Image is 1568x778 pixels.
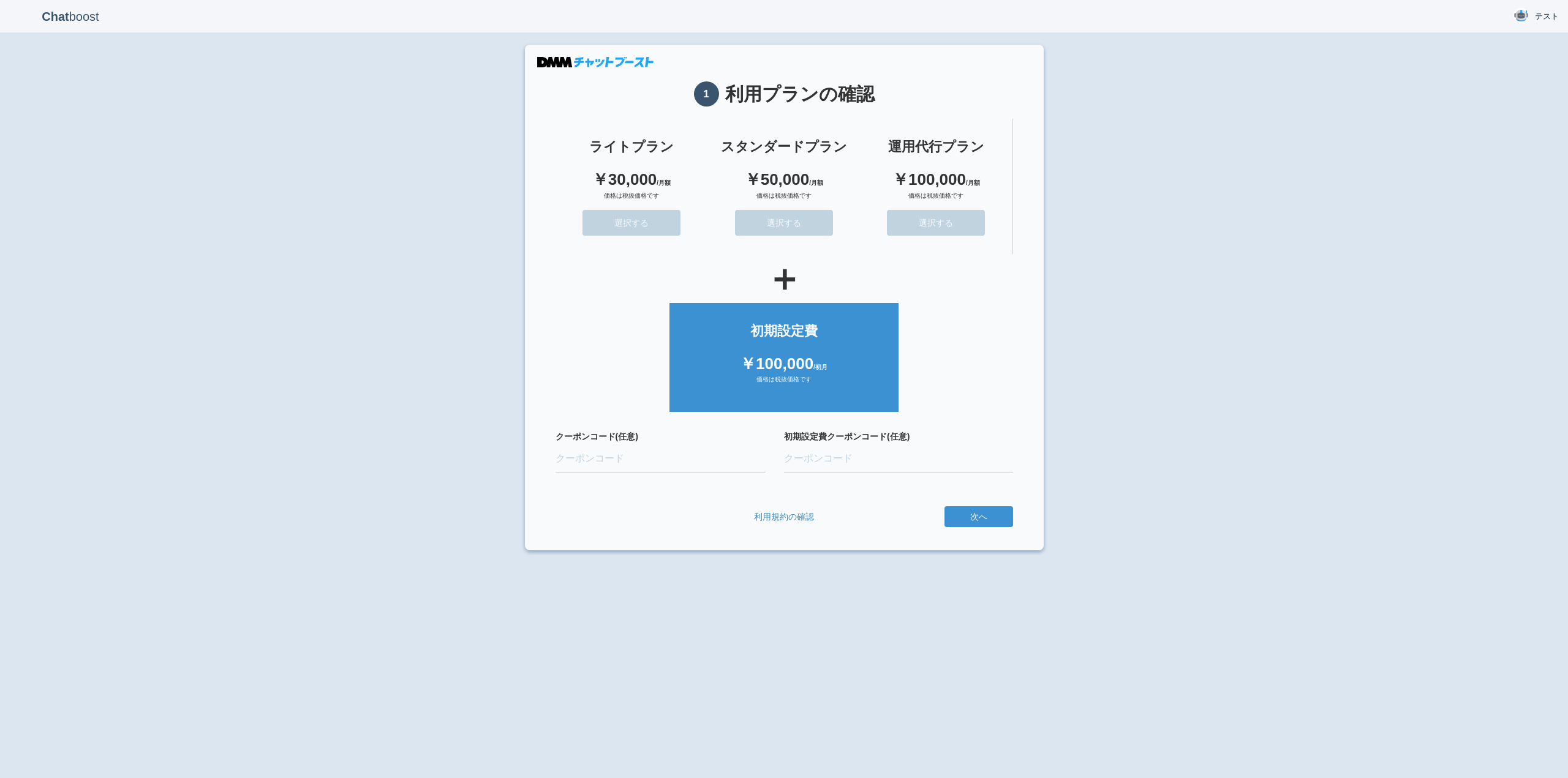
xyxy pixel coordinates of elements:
[556,81,1013,107] h1: 利用プランの確認
[966,179,980,186] span: /月額
[944,506,1013,527] button: 次へ
[784,446,1013,473] input: クーポンコード
[556,430,766,443] label: クーポンコード(任意)
[657,179,671,186] span: /月額
[720,168,848,191] div: ￥50,000
[1513,8,1529,23] img: User Image
[809,179,823,186] span: /月額
[813,364,827,370] span: /初月
[556,446,766,473] input: クーポンコード
[1535,10,1559,23] span: テスト
[9,1,132,32] p: boost
[682,353,886,375] div: ￥100,000
[872,168,1000,191] div: ￥100,000
[556,260,1013,297] div: ＋
[582,210,680,236] button: 選択する
[754,511,814,523] a: 利用規約の確認
[872,137,1000,156] div: 運用代行プラン
[872,192,1000,210] div: 価格は税抜価格です
[694,81,719,107] span: 1
[682,321,886,340] div: 初期設定費
[720,192,848,210] div: 価格は税抜価格です
[537,57,654,67] img: DMMチャットブースト
[720,137,848,156] div: スタンダードプラン
[784,430,1013,443] label: 初期設定費クーポンコード(任意)
[568,192,696,210] div: 価格は税抜価格です
[682,375,886,394] div: 価格は税抜価格です
[568,137,696,156] div: ライトプラン
[887,210,985,236] button: 選択する
[735,210,833,236] button: 選択する
[568,168,696,191] div: ￥30,000
[42,10,69,23] b: Chat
